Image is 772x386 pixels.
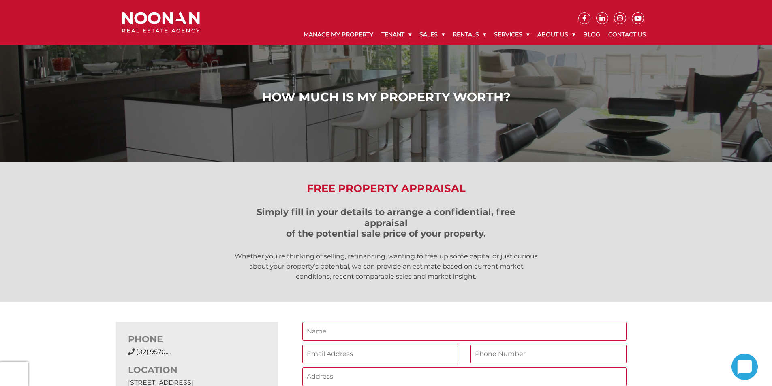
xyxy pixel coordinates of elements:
[579,24,604,45] a: Blog
[302,367,627,386] input: Address
[302,322,627,341] input: Name
[128,365,266,375] h3: LOCATION
[470,345,627,363] input: Phone Number
[533,24,579,45] a: About Us
[234,207,538,239] h3: Simply fill in your details to arrange a confidential, free appraisal of the potential sale price...
[302,345,458,363] input: Email Address
[124,90,648,104] h1: How Much is My Property Worth?
[234,251,538,282] p: Whether you’re thinking of selling, refinancing, wanting to free up some capital or just curious ...
[604,24,650,45] a: Contact Us
[128,334,266,345] h3: PHONE
[136,348,171,356] span: (02) 9570....
[490,24,533,45] a: Services
[415,24,449,45] a: Sales
[122,12,200,33] img: Noonan Real Estate Agency
[136,348,171,356] a: Click to reveal phone number
[299,24,377,45] a: Manage My Property
[116,182,656,195] h2: Free Property Appraisal
[377,24,415,45] a: Tenant
[449,24,490,45] a: Rentals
